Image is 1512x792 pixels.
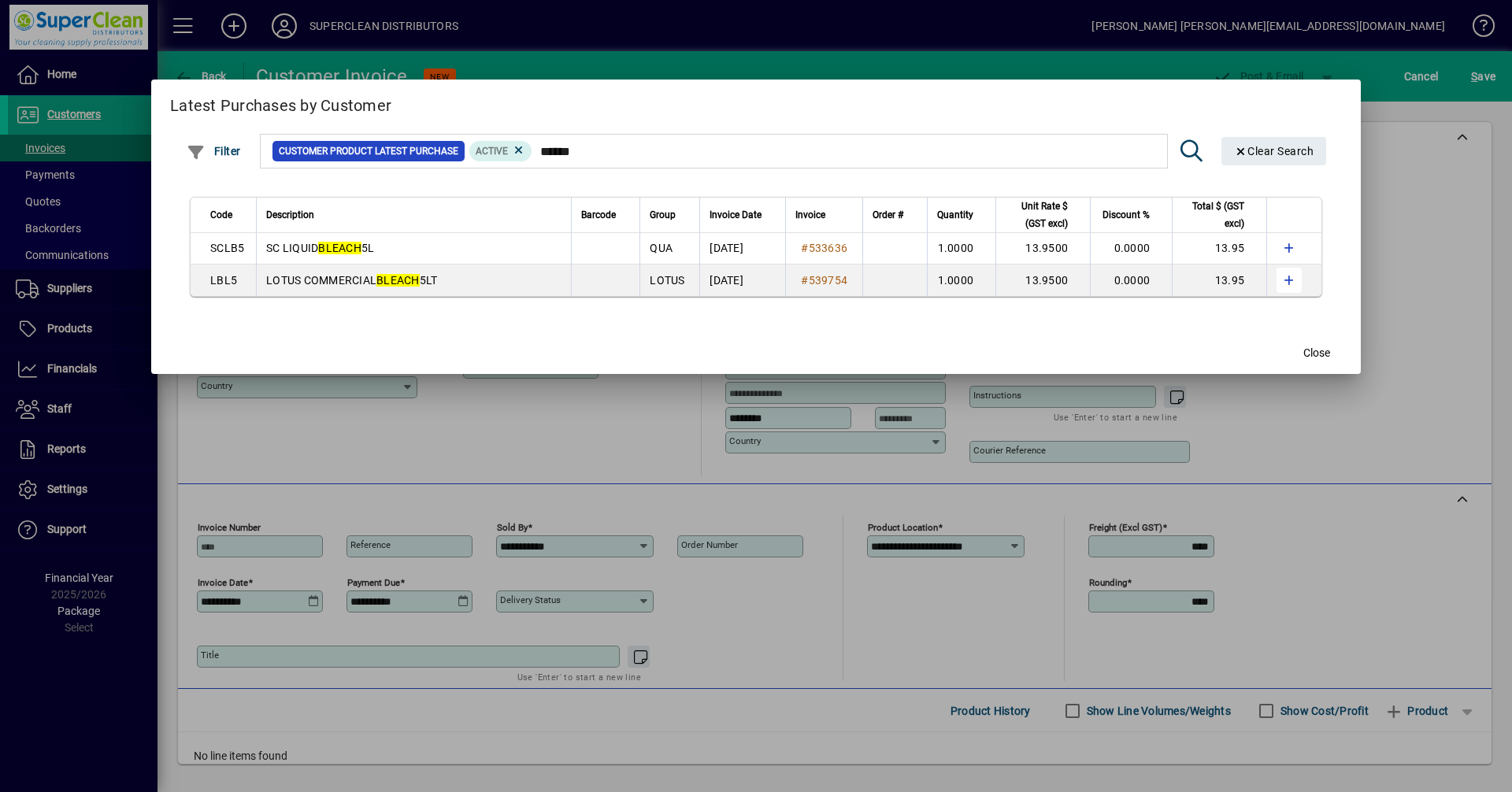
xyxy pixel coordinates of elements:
span: Customer Product Latest Purchase [279,143,458,159]
div: Barcode [581,206,630,224]
button: Filter [183,137,245,165]
div: Order # [873,206,917,224]
div: Group [650,206,690,224]
span: SCLB5 [210,242,244,254]
span: 533636 [809,242,848,254]
span: Discount % [1102,206,1150,224]
span: Clear Search [1234,145,1314,157]
td: 1.0000 [927,265,995,296]
td: 1.0000 [927,233,995,265]
mat-chip: Product Activation Status: Active [469,141,532,161]
td: 0.0000 [1090,233,1172,265]
td: [DATE] [699,233,785,265]
div: Code [210,206,246,224]
div: Quantity [937,206,988,224]
div: Invoice Date [710,206,776,224]
span: LOTUS [650,274,684,287]
em: BLEACH [376,274,420,287]
span: Quantity [937,206,973,224]
td: 13.9500 [995,233,1090,265]
button: Close [1291,339,1342,368]
span: SC LIQUID 5L [266,242,374,254]
span: Total $ (GST excl) [1182,198,1244,232]
span: Description [266,206,314,224]
div: Unit Rate $ (GST excl) [1006,198,1082,232]
div: Total $ (GST excl) [1182,198,1258,232]
em: BLEACH [318,242,361,254]
span: Invoice [795,206,825,224]
td: [DATE] [699,265,785,296]
td: 0.0000 [1090,265,1172,296]
span: Code [210,206,232,224]
span: # [801,242,808,254]
span: Order # [873,206,903,224]
a: #533636 [795,239,853,257]
span: Close [1303,345,1330,361]
span: Unit Rate $ (GST excl) [1006,198,1068,232]
span: Group [650,206,676,224]
span: LOTUS COMMERCIAL 5LT [266,274,437,287]
h2: Latest Purchases by Customer [151,80,1361,125]
div: Description [266,206,561,224]
td: 13.95 [1172,233,1266,265]
span: LBL5 [210,274,237,287]
span: 539754 [809,274,848,287]
span: QUA [650,242,673,254]
span: Barcode [581,206,616,224]
span: Active [476,146,508,157]
div: Discount % [1100,206,1164,224]
span: # [801,274,808,287]
span: Invoice Date [710,206,762,224]
div: Invoice [795,206,853,224]
a: #539754 [795,272,853,289]
td: 13.95 [1172,265,1266,296]
span: Filter [187,145,241,157]
button: Clear [1221,137,1327,165]
td: 13.9500 [995,265,1090,296]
